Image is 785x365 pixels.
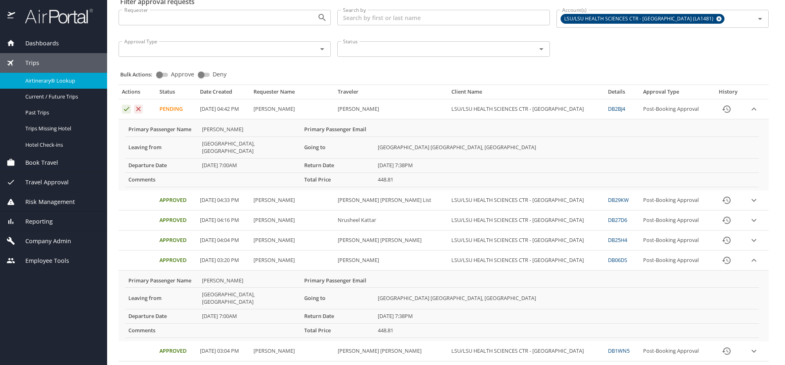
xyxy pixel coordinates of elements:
td: Post-Booking Approval [640,190,712,210]
span: Current / Future Trips [25,93,97,101]
td: Approved [156,341,197,361]
td: [DATE] 7:00AM [199,158,301,172]
td: LSU/LSU HEALTH SCIENCES CTR - [GEOGRAPHIC_DATA] [448,231,605,251]
th: Total Price [301,172,375,187]
button: Approve request [122,105,131,114]
td: [DATE] 7:38PM [375,158,759,172]
a: DB27D6 [608,216,627,224]
button: expand row [748,214,760,226]
td: LSU/LSU HEALTH SCIENCES CTR - [GEOGRAPHIC_DATA] [448,251,605,271]
span: Company Admin [15,237,71,246]
td: [PERSON_NAME] [250,190,334,210]
span: Reporting [15,217,53,226]
td: [DATE] 7:38PM [375,309,759,324]
button: Open [754,13,766,25]
td: [GEOGRAPHIC_DATA] [GEOGRAPHIC_DATA], [GEOGRAPHIC_DATA] [375,288,759,309]
td: [PERSON_NAME] [250,210,334,231]
th: Primary Passenger Email [301,123,375,137]
button: Open [316,12,328,23]
button: History [717,210,736,230]
td: [PERSON_NAME] [250,341,334,361]
span: Approve [171,72,194,77]
p: Bulk Actions: [120,71,159,78]
th: Date Created [197,88,251,99]
td: Post-Booking Approval [640,210,712,231]
td: Nrusheel Kattar [334,210,448,231]
a: DB29KW [608,196,629,204]
div: LSU/LSU HEALTH SCIENCES CTR - [GEOGRAPHIC_DATA] (LA1481) [561,14,724,24]
th: History [712,88,744,99]
span: Trips Missing Hotel [25,125,97,132]
th: Going to [301,288,375,309]
th: Traveler [334,88,448,99]
button: expand row [748,345,760,357]
img: airportal-logo.png [16,8,93,24]
td: 448.81 [375,324,759,338]
span: Dashboards [15,39,59,48]
td: [DATE] 04:16 PM [197,210,251,231]
td: LSU/LSU HEALTH SCIENCES CTR - [GEOGRAPHIC_DATA] [448,99,605,119]
th: Leaving from [125,137,199,158]
td: [DATE] 04:04 PM [197,231,251,251]
th: Actions [119,88,156,99]
td: LSU/LSU HEALTH SCIENCES CTR - [GEOGRAPHIC_DATA] [448,210,605,231]
td: [PERSON_NAME] [PERSON_NAME] [334,341,448,361]
td: [PERSON_NAME] [334,99,448,119]
td: Approved [156,190,197,210]
span: Airtinerary® Lookup [25,77,97,85]
button: expand row [748,103,760,115]
th: Departure Date [125,158,199,172]
th: Departure Date [125,309,199,324]
td: [GEOGRAPHIC_DATA] [GEOGRAPHIC_DATA], [GEOGRAPHIC_DATA] [375,137,759,158]
td: LSU/LSU HEALTH SCIENCES CTR - [GEOGRAPHIC_DATA] [448,190,605,210]
td: [PERSON_NAME] [PERSON_NAME] List [334,190,448,210]
td: [DATE] 7:00AM [199,309,301,324]
button: expand row [748,194,760,206]
span: Risk Management [15,197,75,206]
a: DB2BJ4 [608,105,625,112]
td: Post-Booking Approval [640,251,712,271]
th: Primary Passenger Email [301,274,375,288]
th: Total Price [301,324,375,338]
td: [PERSON_NAME] [250,231,334,251]
button: Deny request [134,105,143,114]
th: Client Name [448,88,605,99]
td: [DATE] 04:33 PM [197,190,251,210]
th: Comments [125,324,199,338]
td: Approved [156,231,197,251]
button: Open [536,43,547,55]
img: icon-airportal.png [7,8,16,24]
a: DB06DS [608,256,627,264]
td: LSU/LSU HEALTH SCIENCES CTR - [GEOGRAPHIC_DATA] [448,341,605,361]
span: Trips [15,58,39,67]
span: Book Travel [15,158,58,167]
th: Return Date [301,158,375,172]
a: DB25H4 [608,236,627,244]
span: Travel Approval [15,178,69,187]
td: [DATE] 03:20 PM [197,251,251,271]
td: [PERSON_NAME] [199,274,301,288]
button: History [717,99,736,119]
td: [PERSON_NAME] [250,99,334,119]
th: Requester Name [250,88,334,99]
button: expand row [748,234,760,246]
td: [GEOGRAPHIC_DATA], [GEOGRAPHIC_DATA] [199,288,301,309]
span: Employee Tools [15,256,69,265]
table: More info for approvals [125,274,759,338]
th: Status [156,88,197,99]
a: DB1WN5 [608,347,630,354]
span: Deny [213,72,227,77]
th: Comments [125,172,199,187]
th: Return Date [301,309,375,324]
th: Going to [301,137,375,158]
td: [GEOGRAPHIC_DATA], [GEOGRAPHIC_DATA] [199,137,301,158]
td: Post-Booking Approval [640,341,712,361]
button: History [717,341,736,361]
td: Pending [156,99,197,119]
button: Open [316,43,328,55]
td: [PERSON_NAME] [250,251,334,271]
th: Leaving from [125,288,199,309]
td: 448.81 [375,172,759,187]
th: Primary Passenger Name [125,274,199,288]
table: More info for approvals [125,123,759,187]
